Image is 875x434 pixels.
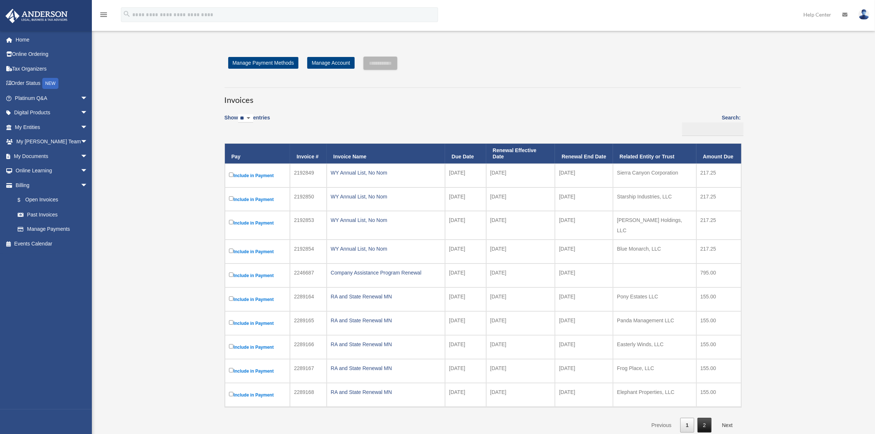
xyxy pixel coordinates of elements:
[10,222,95,237] a: Manage Payments
[445,311,486,335] td: [DATE]
[229,342,286,352] label: Include in Payment
[229,390,286,399] label: Include in Payment
[5,105,99,120] a: Digital Productsarrow_drop_down
[331,291,441,302] div: RA and State Renewal MN
[229,368,234,373] input: Include in Payment
[696,287,741,311] td: 155.00
[717,418,738,433] a: Next
[696,240,741,263] td: 217.25
[646,418,677,433] a: Previous
[445,335,486,359] td: [DATE]
[290,287,327,311] td: 2289164
[290,263,327,287] td: 2246687
[229,344,234,349] input: Include in Payment
[555,311,613,335] td: [DATE]
[555,383,613,407] td: [DATE]
[486,359,555,383] td: [DATE]
[331,268,441,278] div: Company Assistance Program Renewal
[486,240,555,263] td: [DATE]
[5,47,99,62] a: Online Ordering
[229,220,234,225] input: Include in Payment
[229,295,286,304] label: Include in Payment
[696,144,741,164] th: Amount Due: activate to sort column ascending
[3,9,70,23] img: Anderson Advisors Platinum Portal
[225,87,741,106] h3: Invoices
[238,114,253,123] select: Showentries
[229,272,234,277] input: Include in Payment
[331,244,441,254] div: WY Annual List, No Nom
[290,311,327,335] td: 2289165
[613,359,696,383] td: Frog Place, LLC
[228,57,298,69] a: Manage Payment Methods
[696,335,741,359] td: 155.00
[331,191,441,202] div: WY Annual List, No Nom
[229,271,286,280] label: Include in Payment
[331,387,441,397] div: RA and State Renewal MN
[555,211,613,240] td: [DATE]
[613,240,696,263] td: Blue Monarch, LLC
[698,418,711,433] a: 2
[10,207,95,222] a: Past Invoices
[99,10,108,19] i: menu
[680,418,694,433] a: 1
[696,211,741,240] td: 217.25
[290,240,327,263] td: 2192854
[290,335,327,359] td: 2289166
[229,218,286,227] label: Include in Payment
[555,164,613,187] td: [DATE]
[5,61,99,76] a: Tax Organizers
[229,195,286,204] label: Include in Payment
[5,76,99,91] a: Order StatusNEW
[486,287,555,311] td: [DATE]
[555,240,613,263] td: [DATE]
[225,144,290,164] th: Pay: activate to sort column descending
[229,248,234,253] input: Include in Payment
[5,236,99,251] a: Events Calendar
[486,335,555,359] td: [DATE]
[225,113,270,130] label: Show entries
[80,120,95,135] span: arrow_drop_down
[445,144,486,164] th: Due Date: activate to sort column ascending
[331,215,441,225] div: WY Annual List, No Nom
[858,9,869,20] img: User Pic
[555,144,613,164] th: Renewal End Date: activate to sort column ascending
[5,120,99,134] a: My Entitiesarrow_drop_down
[555,287,613,311] td: [DATE]
[555,263,613,287] td: [DATE]
[229,247,286,256] label: Include in Payment
[80,178,95,193] span: arrow_drop_down
[80,149,95,164] span: arrow_drop_down
[80,105,95,121] span: arrow_drop_down
[290,187,327,211] td: 2192850
[486,144,555,164] th: Renewal Effective Date: activate to sort column ascending
[696,187,741,211] td: 217.25
[613,335,696,359] td: Easterly Winds, LLC
[331,315,441,326] div: RA and State Renewal MN
[613,311,696,335] td: Panda Management LLC
[290,144,327,164] th: Invoice #: activate to sort column ascending
[555,187,613,211] td: [DATE]
[307,57,354,69] a: Manage Account
[42,78,58,89] div: NEW
[613,211,696,240] td: [PERSON_NAME] Holdings, LLC
[613,144,696,164] th: Related Entity or Trust: activate to sort column ascending
[22,196,25,205] span: $
[327,144,445,164] th: Invoice Name: activate to sort column ascending
[486,311,555,335] td: [DATE]
[555,335,613,359] td: [DATE]
[613,287,696,311] td: Pony Estates LLC
[5,149,99,164] a: My Documentsarrow_drop_down
[331,363,441,373] div: RA and State Renewal MN
[229,296,234,301] input: Include in Payment
[229,392,234,397] input: Include in Payment
[696,383,741,407] td: 155.00
[486,263,555,287] td: [DATE]
[5,91,99,105] a: Platinum Q&Aarrow_drop_down
[331,339,441,349] div: RA and State Renewal MN
[229,171,286,180] label: Include in Payment
[486,187,555,211] td: [DATE]
[445,211,486,240] td: [DATE]
[696,359,741,383] td: 155.00
[696,164,741,187] td: 217.25
[682,122,743,136] input: Search:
